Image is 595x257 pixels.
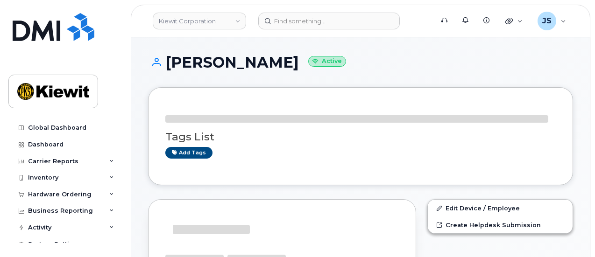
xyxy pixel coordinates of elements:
[165,131,556,143] h3: Tags List
[148,54,573,70] h1: [PERSON_NAME]
[428,216,573,233] a: Create Helpdesk Submission
[308,56,346,67] small: Active
[428,200,573,216] a: Edit Device / Employee
[165,147,212,159] a: Add tags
